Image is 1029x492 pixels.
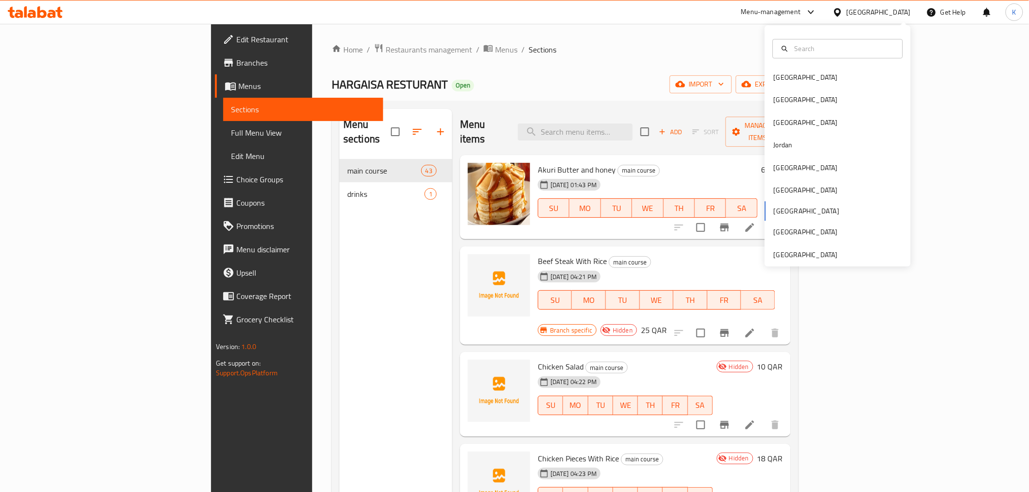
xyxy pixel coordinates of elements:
span: FR [711,293,738,307]
div: [GEOGRAPHIC_DATA] [774,72,838,83]
a: Edit Restaurant [215,28,383,51]
span: SA [692,398,709,412]
span: SU [542,201,566,215]
a: Coupons [215,191,383,214]
span: Get support on: [216,357,261,369]
nav: Menu sections [339,155,452,210]
span: main course [586,362,627,373]
a: Choice Groups [215,168,383,191]
span: Edit Menu [231,150,375,162]
div: main course [347,165,421,176]
span: Select to update [691,415,711,435]
h6: 25 QAR [641,323,667,337]
span: K [1012,7,1016,18]
span: Akuri Butter and honey [538,162,616,177]
span: SA [745,293,771,307]
span: TU [592,398,609,412]
div: main course43 [339,159,452,182]
span: Hidden [609,326,637,335]
span: Menu disclaimer [236,244,375,255]
span: Grocery Checklist [236,314,375,325]
button: delete [763,321,787,345]
button: Add section [429,120,452,143]
span: Sort sections [406,120,429,143]
img: Akuri Butter and honey [468,163,530,225]
span: Hidden [725,362,753,371]
span: [DATE] 04:23 PM [547,469,601,478]
span: Full Menu View [231,127,375,139]
span: Branch specific [546,326,596,335]
a: Promotions [215,214,383,238]
span: Chicken Pieces With Rice [538,451,619,466]
h6: 10 QAR [757,360,783,373]
a: Grocery Checklist [215,308,383,331]
span: Select section [635,122,655,142]
span: Promotions [236,220,375,232]
div: [GEOGRAPHIC_DATA] [774,185,838,195]
button: FR [708,290,742,310]
span: main course [618,165,659,176]
div: [GEOGRAPHIC_DATA] [847,7,911,18]
a: Full Menu View [223,121,383,144]
img: Chicken Salad [468,360,530,422]
span: Menus [238,80,375,92]
a: Sections [223,98,383,121]
span: [DATE] 04:21 PM [547,272,601,281]
li: / [521,44,525,55]
h6: 6 QAR [762,163,783,176]
span: drinks [347,188,425,200]
a: Restaurants management [374,43,472,56]
span: Select all sections [385,122,406,142]
span: main course [621,454,663,465]
span: [DATE] 01:43 PM [547,180,601,190]
span: Coupons [236,197,375,209]
a: Coverage Report [215,284,383,308]
span: Open [452,81,474,89]
button: WE [640,290,674,310]
span: Select to update [691,323,711,343]
span: Chicken Salad [538,359,584,374]
span: HARGAISA RESTURANT [332,73,448,95]
div: [GEOGRAPHIC_DATA] [774,227,838,238]
div: [GEOGRAPHIC_DATA] [774,162,838,173]
button: Add [655,124,686,140]
span: Select section first [686,124,726,140]
span: Choice Groups [236,174,375,185]
nav: breadcrumb [332,43,798,56]
span: TH [677,293,704,307]
span: Sections [231,104,375,115]
span: Beef Steak With Rice [538,254,607,268]
button: SU [538,198,569,218]
span: export [744,78,791,90]
span: Menus [495,44,517,55]
img: Beef Steak With Rice [468,254,530,316]
button: delete [763,413,787,437]
button: SU [538,290,572,310]
span: 43 [422,166,436,176]
span: FR [699,201,722,215]
span: Add [657,126,684,138]
button: TH [638,396,663,415]
span: Restaurants management [386,44,472,55]
div: [GEOGRAPHIC_DATA] [774,249,838,260]
div: [GEOGRAPHIC_DATA] [774,117,838,128]
button: TU [588,396,613,415]
button: FR [663,396,688,415]
span: TH [642,398,659,412]
span: WE [644,293,670,307]
button: SA [741,290,775,310]
h6: 18 QAR [757,452,783,465]
span: import [677,78,724,90]
span: Sections [529,44,556,55]
div: items [425,188,437,200]
span: 1 [425,190,436,199]
button: delete [763,216,787,239]
span: TH [668,201,691,215]
span: TU [605,201,628,215]
input: Search [791,43,897,54]
span: Select to update [691,217,711,238]
span: WE [617,398,634,412]
button: TU [601,198,632,218]
div: main course [609,256,651,268]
